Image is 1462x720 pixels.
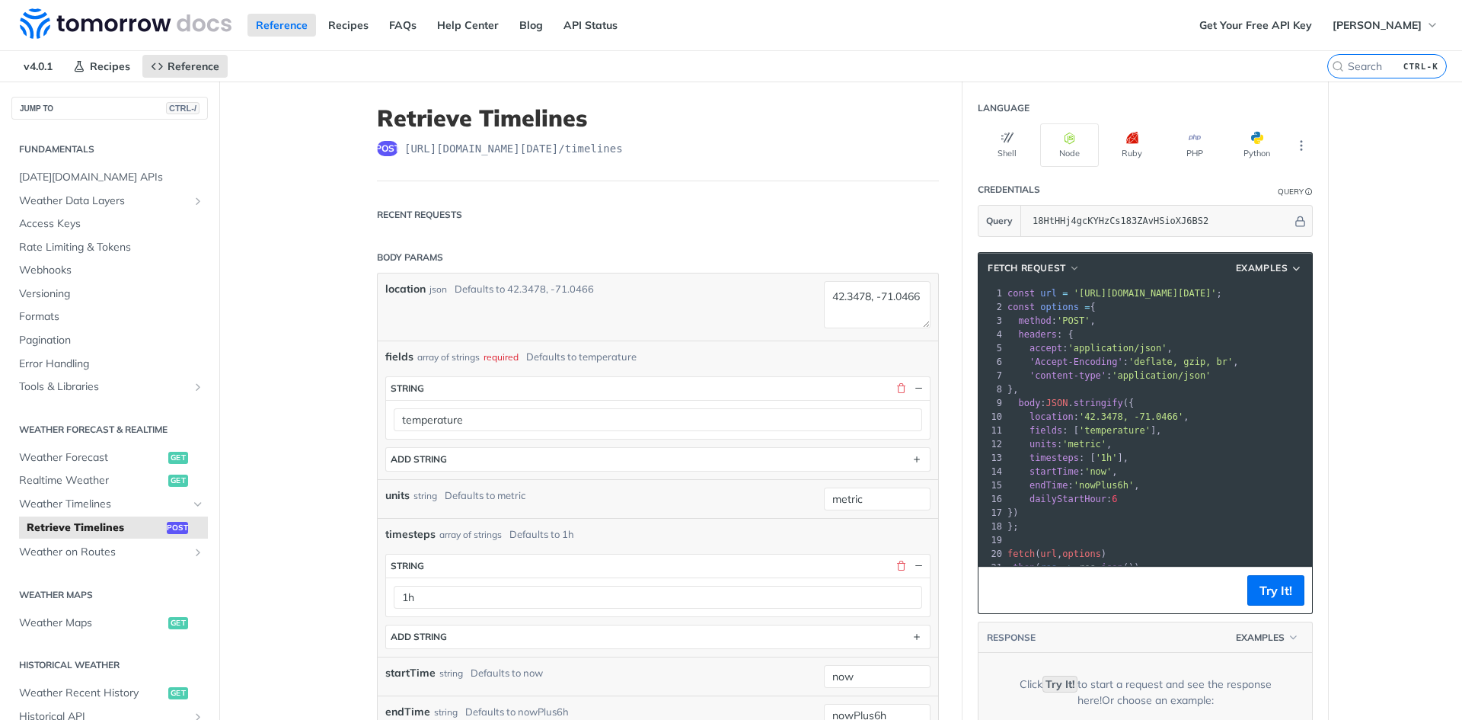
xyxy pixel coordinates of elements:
div: Defaults to metric [445,488,525,504]
button: Query [978,206,1021,236]
button: RESPONSE [986,630,1036,645]
span: post [167,522,188,534]
span: fields [385,349,413,365]
button: More Languages [1290,134,1313,157]
button: Examples [1231,261,1308,276]
div: 15 [978,478,1004,492]
h2: Weather Forecast & realtime [11,423,208,437]
div: ADD string [391,631,447,642]
span: : { [1007,329,1074,340]
div: 5 [978,341,1004,355]
span: : , [1007,411,1189,422]
div: 20 [978,547,1004,561]
h2: Historical Weather [11,658,208,672]
span: location [1029,411,1074,422]
a: Weather Mapsget [11,612,208,635]
button: ADD string [386,626,930,648]
span: units [1029,439,1057,450]
span: Recipes [90,59,130,73]
a: Tools & LibrariesShow subpages for Tools & Libraries [11,376,208,398]
span: '1h' [1096,453,1118,463]
div: string [391,560,424,571]
button: Delete [894,382,908,395]
a: Weather Recent Historyget [11,682,208,705]
button: ADD string [386,448,930,471]
span: url [1040,549,1057,559]
a: Pagination [11,329,208,352]
div: QueryInformation [1278,186,1313,197]
span: stringify [1074,398,1123,408]
div: 12 [978,437,1004,451]
span: url [1040,288,1057,299]
span: get [168,617,188,629]
div: Body Params [377,251,443,264]
button: Show subpages for Weather on Routes [192,546,204,558]
span: => [1062,562,1073,573]
div: string [434,706,458,719]
span: res [1040,562,1057,573]
div: string [439,667,463,680]
span: Reference [168,59,219,73]
div: 18 [978,520,1004,533]
span: Error Handling [19,357,204,372]
span: 'POST' [1057,315,1090,326]
span: startTime [1029,466,1079,477]
button: Delete [894,559,908,573]
span: get [168,475,188,487]
span: 'application/json' [1112,370,1211,381]
div: array of strings [439,528,502,542]
div: Defaults to temperature [526,350,637,365]
a: API Status [555,14,626,37]
div: 9 [978,396,1004,410]
button: Examples [1231,630,1304,645]
span: ( , ) [1007,549,1106,559]
h2: Weather Maps [11,588,208,602]
span: Formats [19,309,204,325]
a: Weather Forecastget [11,446,208,469]
span: : , [1007,343,1173,354]
span: post [377,141,398,156]
span: fetch [1007,549,1035,559]
span: : , [1007,357,1239,367]
a: Recipes [320,14,377,37]
div: Defaults to 42.3478, -71.0466 [455,282,594,297]
span: : [1007,370,1211,381]
span: Tools & Libraries [19,379,188,395]
button: Copy to clipboard [986,579,1007,602]
a: Webhooks [11,259,208,282]
span: accept [1029,343,1062,354]
span: Realtime Weather [19,473,164,488]
button: PHP [1165,123,1224,167]
code: Try It! [1042,676,1077,693]
button: Show subpages for Weather Data Layers [192,195,204,207]
span: Examples [1236,261,1288,275]
button: JUMP TOCTRL-/ [11,97,208,120]
span: . ( . ()) [1007,562,1140,573]
a: Weather TimelinesHide subpages for Weather Timelines [11,493,208,516]
button: fetch Request [982,261,1085,276]
a: [DATE][DOMAIN_NAME] APIs [11,166,208,189]
span: 'deflate, gzip, br' [1128,357,1233,367]
textarea: 42.3478, -71.0466 [824,281,931,328]
span: Examples [1236,631,1285,645]
span: Weather Recent History [19,686,164,701]
span: CTRL-/ [166,102,200,114]
div: Defaults to nowPlus6h [465,705,569,720]
span: get [168,687,188,699]
span: options [1040,302,1079,312]
span: }, [1007,384,1019,395]
span: Versioning [19,286,204,302]
span: }) [1007,507,1019,518]
span: const [1007,302,1035,312]
div: Language [978,101,1029,115]
div: ADD string [391,453,447,465]
a: Get Your Free API Key [1191,14,1320,37]
span: timesteps [1029,453,1079,463]
div: json [429,283,447,296]
span: : [ ], [1007,453,1128,463]
span: method [1018,315,1051,326]
span: https://api.tomorrow.io/v4/timelines [404,141,623,156]
span: [DATE][DOMAIN_NAME] APIs [19,170,204,185]
div: Credentials [978,183,1040,197]
label: endTime [385,704,430,720]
